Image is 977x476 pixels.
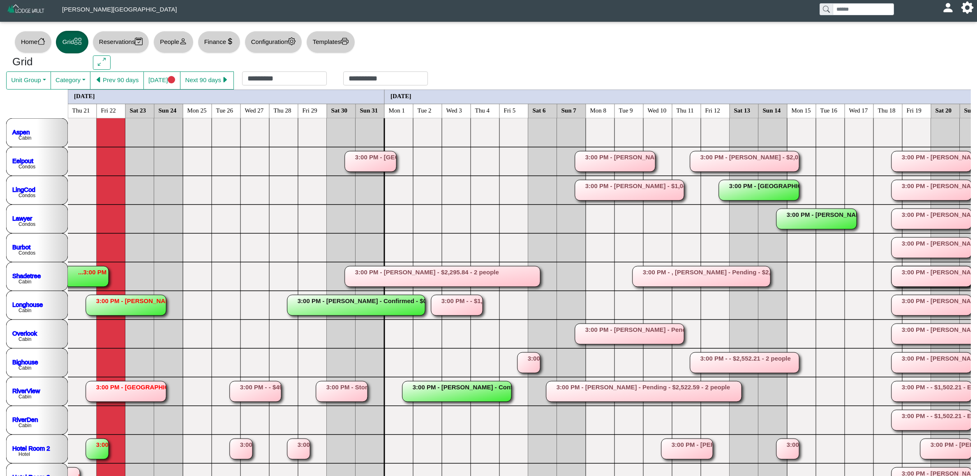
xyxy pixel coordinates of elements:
text: Sat 6 [533,107,546,113]
button: arrows angle expand [93,55,111,70]
text: Thu 28 [274,107,291,113]
button: Category [51,71,90,90]
text: Sun 14 [763,107,781,113]
text: Condos [18,221,35,227]
text: Cabin [18,308,31,313]
svg: calendar2 check [135,37,143,45]
text: Wed 10 [648,107,667,113]
text: Cabin [18,336,31,342]
text: Fri 22 [101,107,116,113]
a: Aspen [12,128,30,135]
text: [DATE] [74,92,95,99]
button: Configurationgear [245,31,302,53]
text: Thu 18 [878,107,896,113]
text: Condos [18,250,35,256]
a: RiverDen [12,416,38,423]
button: [DATE]circle fill [143,71,180,90]
svg: arrows angle expand [98,58,106,66]
a: Lawyer [12,214,32,221]
button: Templatesprinter [306,31,355,53]
button: Reservationscalendar2 check [92,31,149,53]
svg: gear [288,37,296,45]
a: Eelpout [12,157,34,164]
text: Sun 7 [561,107,577,113]
text: Fri 5 [504,107,516,113]
text: Mon 8 [590,107,607,113]
text: Cabin [18,135,31,141]
button: caret left fillPrev 90 days [90,71,144,90]
text: Thu 11 [677,107,694,113]
text: Cabin [18,279,31,285]
text: Tue 26 [216,107,233,113]
a: LingCod [12,186,35,193]
svg: circle fill [168,76,176,84]
text: [DATE] [390,92,411,99]
a: RiverView [12,387,40,394]
svg: currency dollar [226,37,234,45]
h3: Grid [12,55,81,69]
button: Unit Group [6,71,51,90]
button: Gridgrid [56,31,88,53]
text: Sat 13 [734,107,751,113]
text: Cabin [18,365,31,371]
text: Cabin [18,394,31,400]
text: Condos [18,193,35,198]
svg: house [37,37,45,45]
text: Mon 15 [792,107,811,113]
svg: person fill [945,5,951,11]
text: Sat 23 [130,107,146,113]
text: Cabin [18,423,31,428]
input: Check out [343,71,428,85]
a: Bighouse [12,358,38,365]
a: Hotel Room 2 [12,444,50,451]
svg: grid [74,37,82,45]
text: Sat 30 [331,107,348,113]
svg: gear fill [964,5,970,11]
a: Overlook [12,329,37,336]
text: Tue 9 [619,107,633,113]
text: Fri 19 [907,107,922,113]
svg: search [823,6,829,12]
text: Sun 31 [360,107,378,113]
text: Fri 12 [705,107,720,113]
img: Z [7,3,46,18]
text: Wed 17 [849,107,868,113]
text: Sat 20 [935,107,952,113]
text: Mon 1 [389,107,405,113]
text: Sun 24 [159,107,177,113]
button: Peopleperson [153,31,193,53]
a: Longhouse [12,301,43,308]
text: Tue 16 [820,107,838,113]
svg: printer [341,37,349,45]
svg: person [179,37,187,45]
input: Check in [242,71,327,85]
button: Homehouse [14,31,52,53]
text: Wed 3 [446,107,462,113]
svg: caret left fill [95,76,103,84]
text: Condos [18,164,35,170]
text: Hotel [18,451,30,457]
text: Thu 4 [475,107,490,113]
button: Financecurrency dollar [198,31,240,53]
button: Next 90 dayscaret right fill [180,71,234,90]
text: Thu 21 [72,107,90,113]
text: Fri 29 [303,107,317,113]
text: Tue 2 [418,107,432,113]
text: Wed 27 [245,107,264,113]
svg: caret right fill [221,76,229,84]
a: Burbot [12,243,31,250]
text: Mon 25 [187,107,207,113]
a: Shadetree [12,272,41,279]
